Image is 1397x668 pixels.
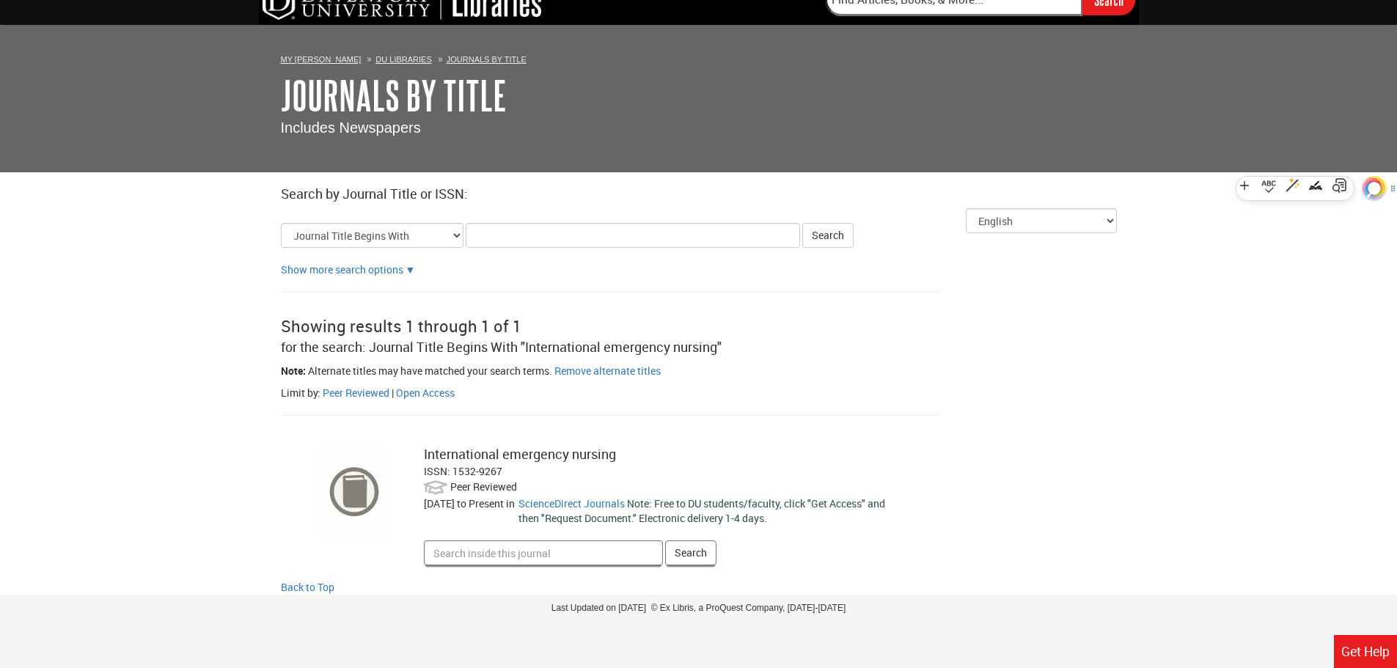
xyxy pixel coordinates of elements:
[281,386,320,400] span: Limit by:
[281,315,521,337] span: Showing results 1 through 1 of 1
[281,338,722,356] span: for the search: Journal Title Begins With "International emergency nursing"
[424,540,663,565] input: Search inside this journal
[518,496,885,525] span: Note: Free to DU students/faculty, click "Get Access" and then "Request Document." Electronic del...
[457,496,504,510] span: to Present
[518,496,625,510] a: Go to ScienceDirect Journals
[281,364,306,378] span: Note:
[506,496,515,510] span: in
[802,223,854,248] button: Search
[281,51,1117,66] ol: Breadcrumbs
[281,55,362,64] a: My [PERSON_NAME]
[1334,635,1397,668] a: Get Help
[321,445,387,537] img: cover image for: International emergency nursing
[281,117,1117,139] p: Includes Newspapers
[406,263,416,276] a: Show more search options
[447,55,527,64] a: Journals By Title
[554,364,661,378] a: Remove alternate titles
[424,479,448,496] img: Peer Reviewed:
[281,580,1117,595] a: Back to Top
[281,73,507,118] a: Journals By Title
[424,438,425,438] label: Search inside this journal
[424,464,903,479] div: ISSN: 1532-9267
[424,445,903,464] div: International emergency nursing
[392,386,394,400] span: |
[396,386,455,400] a: Filter by peer open access
[281,263,403,276] a: Show more search options
[424,496,518,526] div: [DATE]
[375,55,431,64] a: DU Libraries
[308,364,552,378] span: Alternate titles may have matched your search terms.
[450,480,517,493] span: Peer Reviewed
[665,540,716,565] button: Search
[323,386,389,400] a: Filter by peer reviewed
[281,187,1117,202] h2: Search by Journal Title or ISSN:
